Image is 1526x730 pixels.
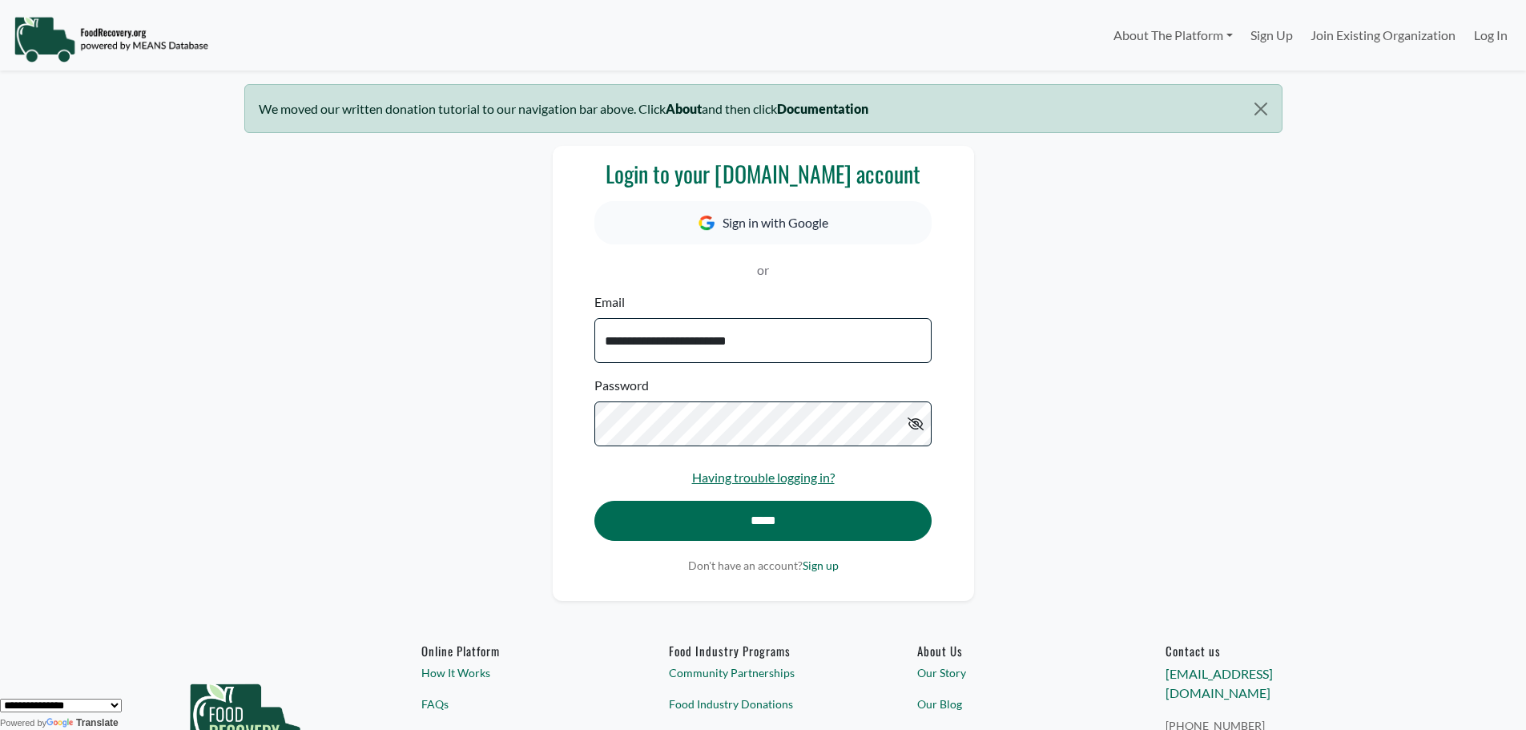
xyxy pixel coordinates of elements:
a: Join Existing Organization [1302,19,1464,51]
a: About The Platform [1104,19,1241,51]
a: Log In [1465,19,1516,51]
a: Translate [46,717,119,728]
a: Community Partnerships [669,664,856,681]
h6: Online Platform [421,643,609,658]
b: Documentation [777,101,868,116]
div: We moved our written donation tutorial to our navigation bar above. Click and then click [244,84,1282,133]
h6: Food Industry Programs [669,643,856,658]
button: Sign in with Google [594,201,931,244]
a: [EMAIL_ADDRESS][DOMAIN_NAME] [1166,666,1273,700]
a: About Us [917,643,1105,658]
a: How It Works [421,664,609,681]
a: Sign up [803,559,839,572]
h3: Login to your [DOMAIN_NAME] account [594,160,931,188]
img: Google Translate [46,718,76,729]
a: Having trouble logging in? [692,470,835,485]
b: About [666,101,702,116]
a: Our Story [917,664,1105,681]
a: Sign Up [1242,19,1302,51]
button: Close [1240,85,1281,133]
img: Google Icon [699,216,715,231]
p: Don't have an account? [594,557,931,574]
label: Email [594,292,625,312]
img: NavigationLogo_FoodRecovery-91c16205cd0af1ed486a0f1a7774a6544ea792ac00100771e7dd3ec7c0e58e41.png [14,15,208,63]
h6: Contact us [1166,643,1353,658]
p: or [594,260,931,280]
label: Password [594,376,649,395]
